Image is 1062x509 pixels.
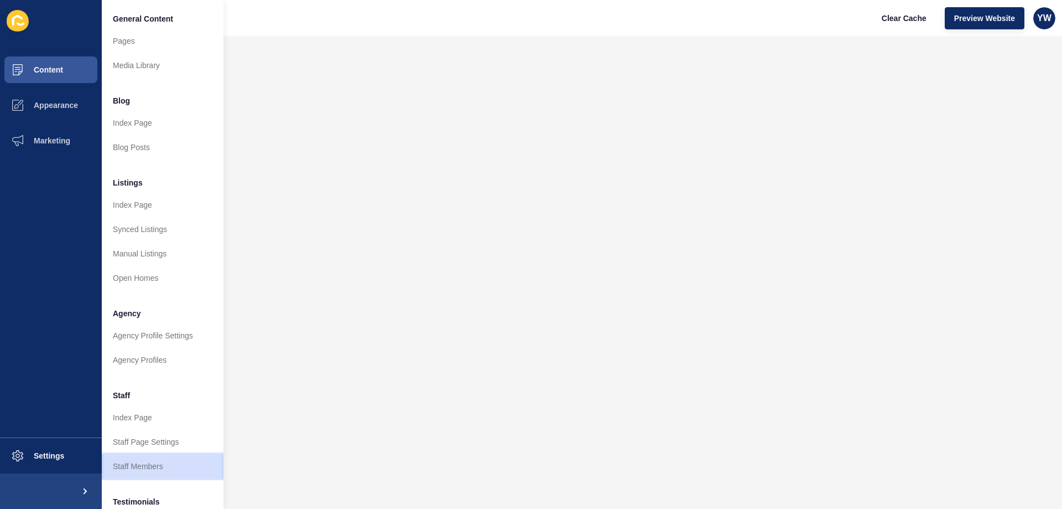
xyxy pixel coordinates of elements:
span: Clear Cache [882,13,926,24]
a: Index Page [102,193,223,217]
a: Staff Members [102,454,223,479]
a: Staff Page Settings [102,430,223,454]
a: Index Page [102,111,223,135]
span: General Content [113,13,173,24]
span: YW [1037,13,1051,24]
a: Pages [102,29,223,53]
span: Preview Website [954,13,1015,24]
span: Blog [113,95,130,106]
span: Staff [113,390,130,401]
a: Agency Profiles [102,348,223,372]
button: Clear Cache [872,7,936,29]
span: Listings [113,177,143,188]
a: Agency Profile Settings [102,323,223,348]
a: Blog Posts [102,135,223,160]
span: Testimonials [113,496,160,507]
a: Manual Listings [102,241,223,266]
button: Preview Website [945,7,1024,29]
a: Synced Listings [102,217,223,241]
a: Media Library [102,53,223,78]
a: Open Homes [102,266,223,290]
span: Agency [113,308,141,319]
a: Index Page [102,405,223,430]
